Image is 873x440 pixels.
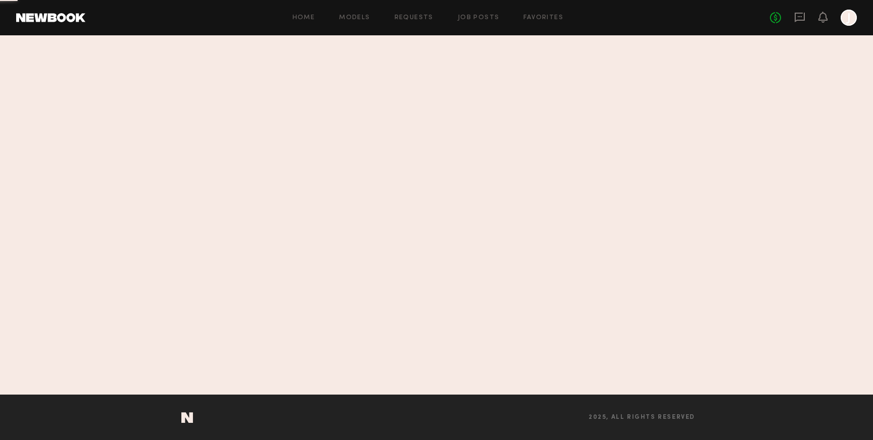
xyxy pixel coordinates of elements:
[523,15,563,21] a: Favorites
[395,15,433,21] a: Requests
[841,10,857,26] a: J
[293,15,315,21] a: Home
[339,15,370,21] a: Models
[458,15,500,21] a: Job Posts
[589,414,695,421] span: 2025, all rights reserved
